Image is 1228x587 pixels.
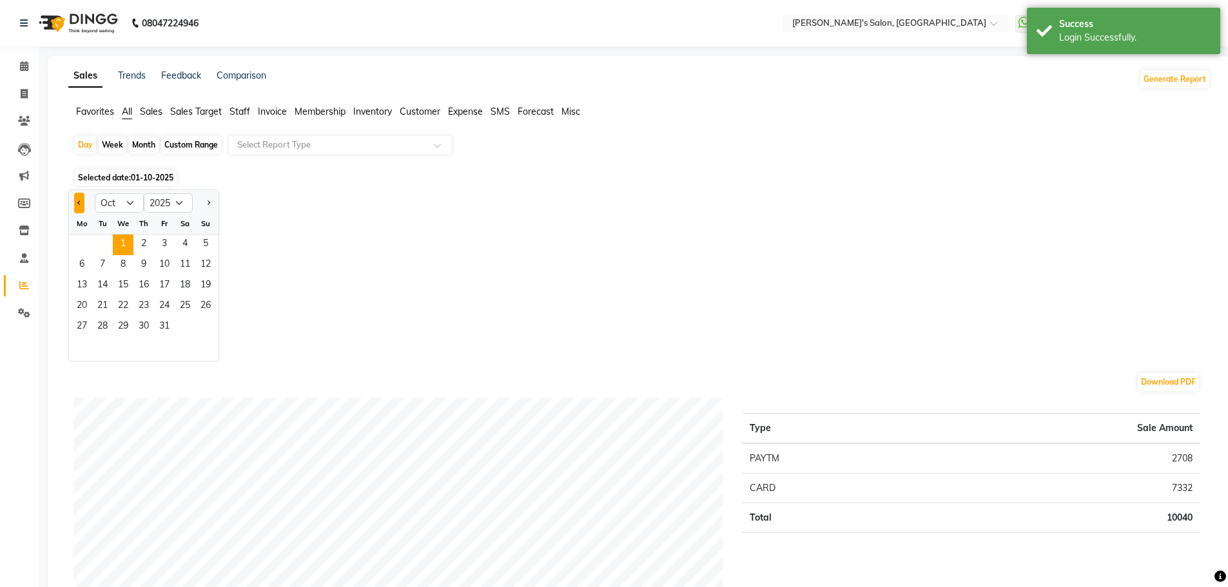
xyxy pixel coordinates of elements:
div: Friday, October 10, 2025 [154,255,175,276]
div: We [113,213,133,234]
td: PAYTM [742,443,920,474]
span: Sales [140,106,162,117]
img: logo [33,5,121,41]
div: Fr [154,213,175,234]
span: 24 [154,296,175,317]
td: Total [742,503,920,533]
span: Membership [295,106,346,117]
td: 2708 [921,443,1200,474]
div: Th [133,213,154,234]
b: 08047224946 [142,5,199,41]
div: Custom Range [161,136,221,154]
span: 29 [113,317,133,338]
div: Monday, October 20, 2025 [72,296,92,317]
div: Wednesday, October 22, 2025 [113,296,133,317]
div: Tu [92,213,113,234]
span: 01-10-2025 [131,173,173,182]
div: Saturday, October 11, 2025 [175,255,195,276]
div: Friday, October 17, 2025 [154,276,175,296]
a: Trends [118,70,146,81]
div: Thursday, October 9, 2025 [133,255,154,276]
div: Sunday, October 26, 2025 [195,296,216,317]
button: Generate Report [1140,70,1209,88]
span: 27 [72,317,92,338]
span: 15 [113,276,133,296]
span: 10 [154,255,175,276]
span: 11 [175,255,195,276]
div: Thursday, October 2, 2025 [133,235,154,255]
span: 8 [113,255,133,276]
span: 18 [175,276,195,296]
div: Friday, October 3, 2025 [154,235,175,255]
span: 31 [154,317,175,338]
div: Thursday, October 23, 2025 [133,296,154,317]
div: Wednesday, October 1, 2025 [113,235,133,255]
span: Staff [229,106,250,117]
td: 7332 [921,474,1200,503]
span: Misc [561,106,580,117]
span: Favorites [76,106,114,117]
span: 19 [195,276,216,296]
span: 12 [195,255,216,276]
span: 22 [113,296,133,317]
span: Customer [400,106,440,117]
div: Saturday, October 18, 2025 [175,276,195,296]
div: Wednesday, October 15, 2025 [113,276,133,296]
td: 10040 [921,503,1200,533]
span: 17 [154,276,175,296]
div: Wednesday, October 8, 2025 [113,255,133,276]
span: 26 [195,296,216,317]
span: 16 [133,276,154,296]
div: Sunday, October 12, 2025 [195,255,216,276]
span: 7 [92,255,113,276]
span: 13 [72,276,92,296]
span: 3 [154,235,175,255]
div: Sunday, October 5, 2025 [195,235,216,255]
button: Previous month [74,193,84,213]
div: Tuesday, October 7, 2025 [92,255,113,276]
div: Sunday, October 19, 2025 [195,276,216,296]
span: 30 [133,317,154,338]
div: Saturday, October 4, 2025 [175,235,195,255]
span: 23 [133,296,154,317]
div: Month [129,136,159,154]
select: Select month [95,193,144,213]
button: Next month [203,193,213,213]
span: 1 [113,235,133,255]
a: Comparison [217,70,266,81]
span: 20 [72,296,92,317]
span: 21 [92,296,113,317]
th: Sale Amount [921,414,1200,444]
button: Download PDF [1138,373,1199,391]
select: Select year [144,193,193,213]
div: Monday, October 27, 2025 [72,317,92,338]
span: 2 [133,235,154,255]
a: Feedback [161,70,201,81]
div: Login Successfully. [1059,31,1211,44]
div: Mo [72,213,92,234]
span: Invoice [258,106,287,117]
span: SMS [491,106,510,117]
div: Friday, October 24, 2025 [154,296,175,317]
div: Day [75,136,96,154]
div: Friday, October 31, 2025 [154,317,175,338]
div: Monday, October 13, 2025 [72,276,92,296]
span: Forecast [518,106,554,117]
span: 25 [175,296,195,317]
div: Su [195,213,216,234]
div: Tuesday, October 14, 2025 [92,276,113,296]
span: 9 [133,255,154,276]
div: Thursday, October 30, 2025 [133,317,154,338]
div: Monday, October 6, 2025 [72,255,92,276]
span: Selected date: [75,169,177,186]
th: Type [742,414,920,444]
span: 6 [72,255,92,276]
span: 14 [92,276,113,296]
span: 4 [175,235,195,255]
div: Thursday, October 16, 2025 [133,276,154,296]
div: Tuesday, October 21, 2025 [92,296,113,317]
a: Sales [68,64,102,88]
span: 5 [195,235,216,255]
div: Tuesday, October 28, 2025 [92,317,113,338]
span: 28 [92,317,113,338]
